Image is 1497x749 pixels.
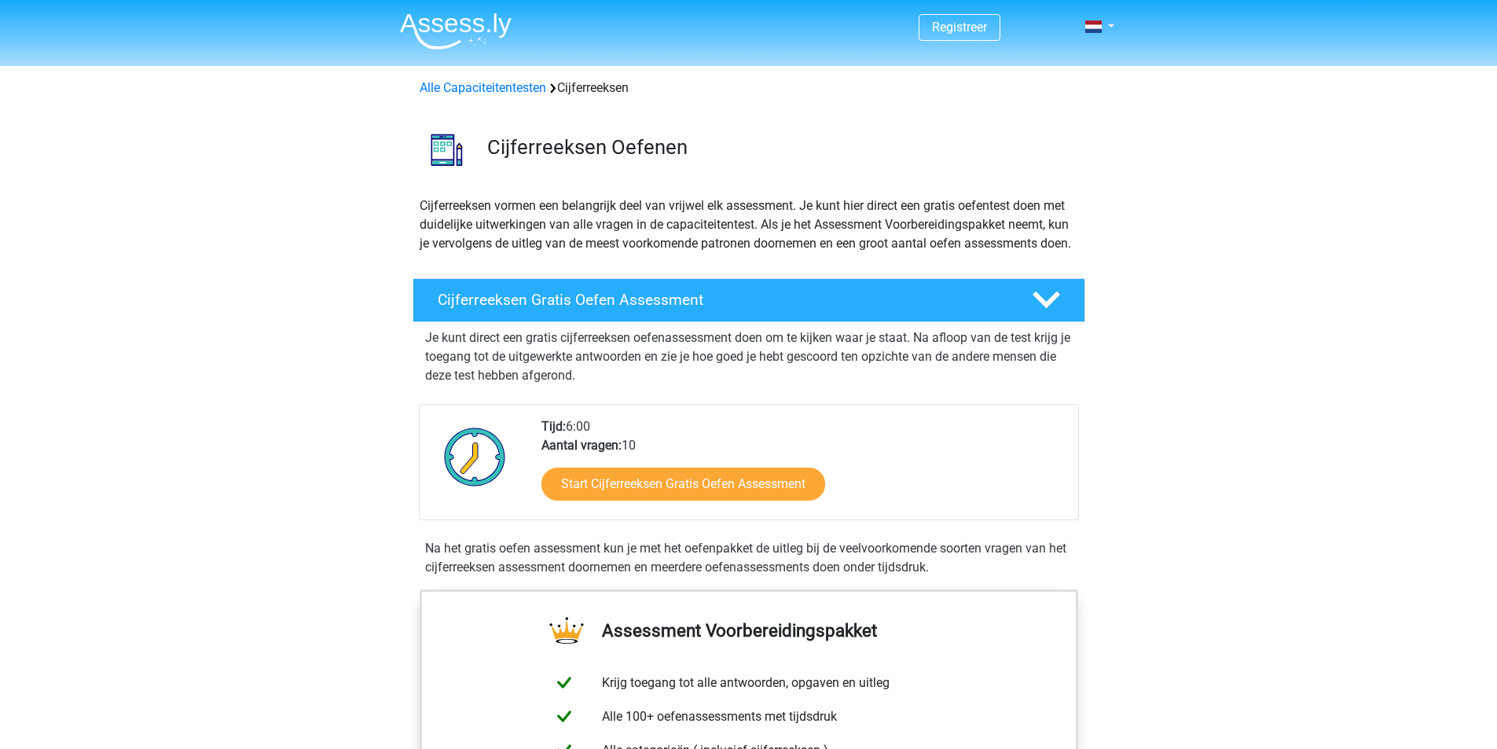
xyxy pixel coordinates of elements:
p: Cijferreeksen vormen een belangrijk deel van vrijwel elk assessment. Je kunt hier direct een grat... [420,196,1078,253]
a: Alle Capaciteitentesten [420,80,546,95]
a: Start Cijferreeksen Gratis Oefen Assessment [541,468,825,501]
div: Na het gratis oefen assessment kun je met het oefenpakket de uitleg bij de veelvoorkomende soorte... [419,539,1079,577]
h4: Cijferreeksen Gratis Oefen Assessment [438,291,1007,309]
b: Tijd: [541,419,566,434]
h3: Cijferreeksen Oefenen [487,135,1073,160]
img: Klok [435,417,515,496]
b: Aantal vragen: [541,438,622,453]
img: Assessly [400,13,512,50]
a: Registreer [932,20,987,35]
div: 6:00 10 [530,417,1077,520]
p: Je kunt direct een gratis cijferreeksen oefenassessment doen om te kijken waar je staat. Na afloo... [425,329,1073,385]
img: cijferreeksen [413,116,480,183]
div: Cijferreeksen [413,79,1084,97]
a: Cijferreeksen Gratis Oefen Assessment [406,278,1092,322]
